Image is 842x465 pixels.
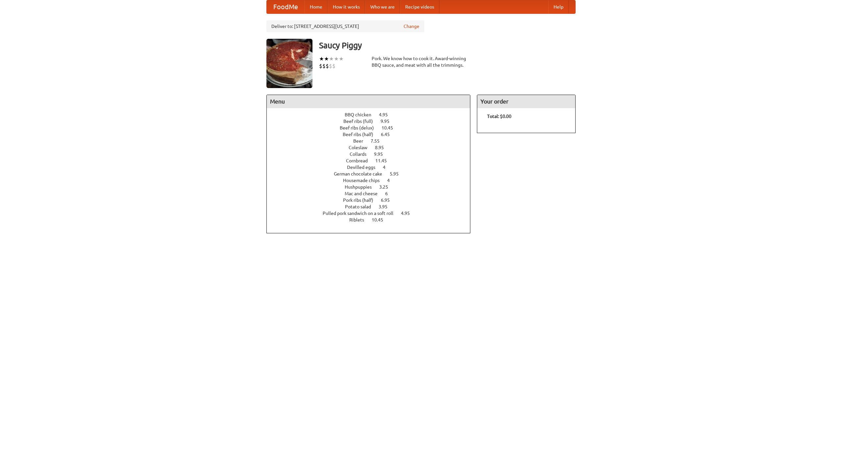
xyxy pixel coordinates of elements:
span: Pulled pork sandwich on a soft roll [323,211,400,216]
a: Recipe videos [400,0,439,13]
span: 4 [387,178,396,183]
span: Potato salad [345,204,378,209]
li: ★ [329,55,334,62]
img: angular.jpg [266,39,312,88]
span: 6.95 [381,198,396,203]
a: Change [404,23,419,30]
span: 7.55 [371,138,386,144]
a: Coleslaw 8.95 [349,145,396,150]
a: Hushpuppies 3.25 [345,184,400,190]
li: $ [332,62,335,70]
li: $ [326,62,329,70]
span: 9.95 [381,119,396,124]
span: Cornbread [346,158,374,163]
a: Mac and cheese 6 [345,191,400,196]
span: 5.95 [390,171,405,176]
a: How it works [328,0,365,13]
li: ★ [319,55,324,62]
span: 11.45 [375,158,393,163]
li: ★ [334,55,339,62]
h4: Your order [477,95,575,108]
li: $ [322,62,326,70]
a: Beef ribs (delux) 10.45 [340,125,405,130]
a: German chocolate cake 5.95 [334,171,411,176]
a: Beer 7.55 [353,138,392,144]
span: Beer [353,138,370,144]
a: Home [305,0,328,13]
span: Beef ribs (delux) [340,125,381,130]
span: 9.95 [374,151,389,157]
a: Who we are [365,0,400,13]
span: 4 [383,165,392,170]
span: 3.25 [379,184,395,190]
a: Pork ribs (half) 6.95 [343,198,402,203]
a: Pulled pork sandwich on a soft roll 4.95 [323,211,422,216]
li: $ [319,62,322,70]
span: 10.45 [372,217,390,222]
li: ★ [339,55,344,62]
span: Collards [350,151,373,157]
a: Riblets 10.45 [349,217,395,222]
span: 4.95 [379,112,394,117]
span: 6 [385,191,394,196]
span: 8.95 [375,145,390,150]
span: BBQ chicken [345,112,378,117]
span: Beef ribs (half) [343,132,380,137]
a: Beef ribs (full) 9.95 [343,119,402,124]
span: Devilled eggs [347,165,382,170]
div: Deliver to: [STREET_ADDRESS][US_STATE] [266,20,424,32]
a: Devilled eggs 4 [347,165,398,170]
span: German chocolate cake [334,171,389,176]
span: 3.95 [379,204,394,209]
span: Riblets [349,217,371,222]
span: Hushpuppies [345,184,378,190]
span: Beef ribs (full) [343,119,380,124]
a: Potato salad 3.95 [345,204,400,209]
a: FoodMe [267,0,305,13]
div: Pork. We know how to cook it. Award-winning BBQ sauce, and meat with all the trimmings. [372,55,470,68]
span: Coleslaw [349,145,374,150]
a: Cornbread 11.45 [346,158,399,163]
li: $ [329,62,332,70]
li: ★ [324,55,329,62]
a: BBQ chicken 4.95 [345,112,400,117]
span: 6.45 [381,132,396,137]
a: Collards 9.95 [350,151,395,157]
a: Housemade chips 4 [343,178,402,183]
h3: Saucy Piggy [319,39,576,52]
span: 4.95 [401,211,416,216]
a: Help [548,0,569,13]
b: Total: $0.00 [487,114,511,119]
h4: Menu [267,95,470,108]
span: Pork ribs (half) [343,198,380,203]
span: Mac and cheese [345,191,384,196]
a: Beef ribs (half) 6.45 [343,132,402,137]
span: Housemade chips [343,178,386,183]
span: 10.45 [382,125,400,130]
